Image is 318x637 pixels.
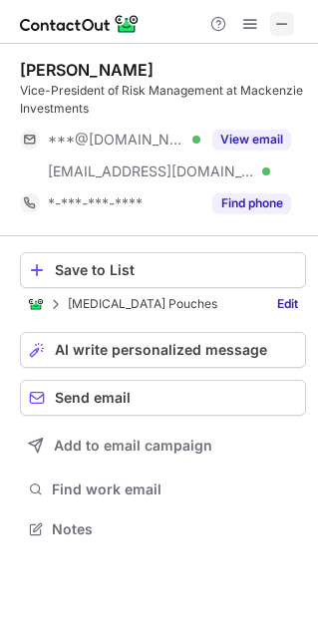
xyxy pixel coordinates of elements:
[55,342,267,358] span: AI write personalized message
[20,380,306,416] button: Send email
[20,332,306,368] button: AI write personalized message
[52,480,298,498] span: Find work email
[52,520,298,538] span: Notes
[20,12,140,36] img: ContactOut v5.3.10
[20,252,306,288] button: Save to List
[269,294,306,314] a: Edit
[20,515,306,543] button: Notes
[54,438,212,454] span: Add to email campaign
[48,162,255,180] span: [EMAIL_ADDRESS][DOMAIN_NAME]
[48,131,185,149] span: ***@[DOMAIN_NAME]
[68,297,217,311] p: [MEDICAL_DATA] Pouches
[28,296,44,312] img: ContactOut
[212,130,291,150] button: Reveal Button
[20,60,154,80] div: [PERSON_NAME]
[212,193,291,213] button: Reveal Button
[55,262,297,278] div: Save to List
[55,390,131,406] span: Send email
[20,428,306,464] button: Add to email campaign
[20,82,306,118] div: Vice-President of Risk Management at Mackenzie Investments
[20,476,306,503] button: Find work email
